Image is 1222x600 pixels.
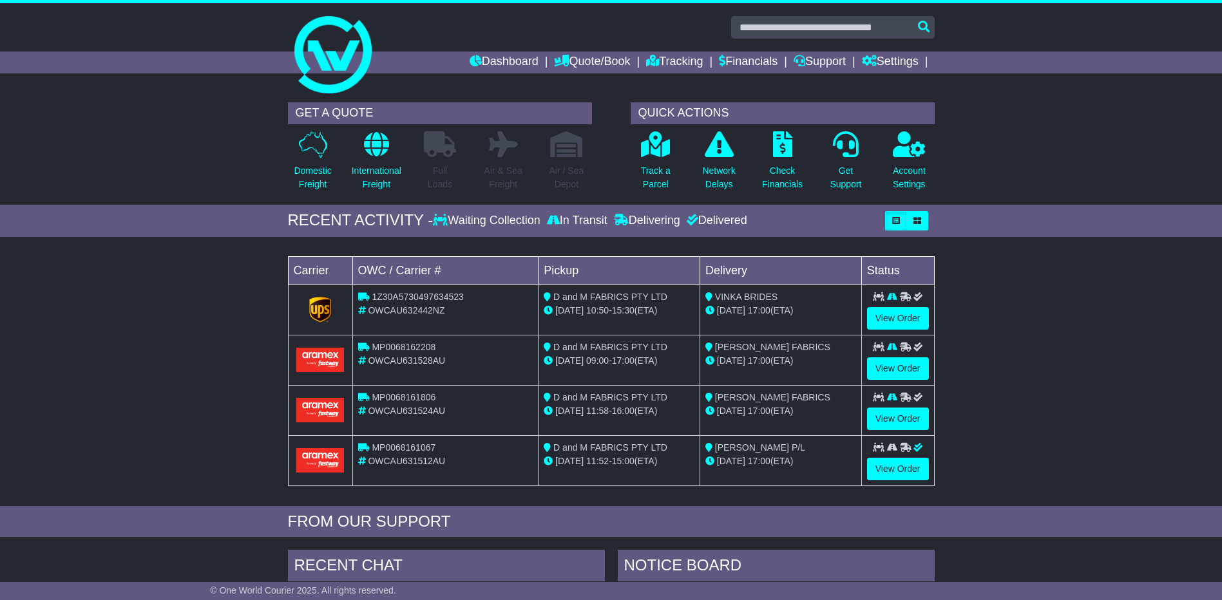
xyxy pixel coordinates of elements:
img: Aramex.png [296,348,345,371]
span: D and M FABRICS PTY LTD [553,392,667,402]
span: 15:30 [612,305,635,315]
div: (ETA) [705,455,856,468]
div: NOTICE BOARD [618,550,935,585]
img: Aramex.png [296,398,345,422]
span: MP0068162208 [372,342,435,352]
div: (ETA) [705,304,856,317]
a: CheckFinancials [761,131,803,198]
span: [DATE] [555,355,584,366]
p: Get Support [830,164,861,191]
span: 17:00 [748,305,770,315]
a: View Order [867,408,929,430]
div: (ETA) [705,404,856,418]
div: Delivered [683,214,747,228]
a: AccountSettings [892,131,926,198]
a: View Order [867,307,929,330]
span: OWCAU631524AU [368,406,445,416]
p: Full Loads [424,164,456,191]
td: OWC / Carrier # [352,256,539,285]
p: Check Financials [762,164,803,191]
span: [DATE] [555,456,584,466]
img: GetCarrierServiceLogo [309,297,331,323]
td: Pickup [539,256,700,285]
p: Domestic Freight [294,164,331,191]
a: InternationalFreight [351,131,402,198]
span: [PERSON_NAME] FABRICS [715,342,830,352]
span: [DATE] [717,456,745,466]
span: 1Z30A5730497634523 [372,292,463,302]
div: RECENT ACTIVITY - [288,211,434,230]
img: Aramex.png [296,448,345,472]
span: [DATE] [555,305,584,315]
p: Air / Sea Depot [549,164,584,191]
div: FROM OUR SUPPORT [288,512,935,531]
a: Tracking [646,52,703,73]
span: MP0068161806 [372,392,435,402]
span: [PERSON_NAME] P/L [715,442,805,453]
div: (ETA) [705,354,856,368]
p: Air & Sea Freight [484,164,522,191]
a: GetSupport [829,131,862,198]
span: [DATE] [717,406,745,416]
span: OWCAU631512AU [368,456,445,466]
a: Settings [862,52,919,73]
span: 17:00 [748,406,770,416]
span: © One World Courier 2025. All rights reserved. [210,585,396,595]
a: DomesticFreight [293,131,332,198]
span: 11:58 [586,406,609,416]
span: D and M FABRICS PTY LTD [553,442,667,453]
div: RECENT CHAT [288,550,605,585]
p: Track a Parcel [641,164,671,191]
a: Track aParcel [640,131,671,198]
div: - (ETA) [544,455,694,468]
span: [DATE] [717,305,745,315]
a: View Order [867,357,929,380]
span: 09:00 [586,355,609,366]
div: - (ETA) [544,304,694,317]
span: D and M FABRICS PTY LTD [553,342,667,352]
span: VINKA BRIDES [715,292,778,302]
div: In Transit [544,214,611,228]
td: Carrier [288,256,352,285]
span: 10:50 [586,305,609,315]
span: D and M FABRICS PTY LTD [553,292,667,302]
a: Support [794,52,846,73]
span: 17:00 [612,355,635,366]
span: OWCAU632442NZ [368,305,444,315]
a: Financials [719,52,778,73]
span: OWCAU631528AU [368,355,445,366]
a: View Order [867,458,929,480]
span: 16:00 [612,406,635,416]
span: [PERSON_NAME] FABRICS [715,392,830,402]
td: Delivery [700,256,861,285]
div: Waiting Collection [433,214,543,228]
p: Account Settings [893,164,926,191]
a: Dashboard [470,52,539,73]
span: [DATE] [555,406,584,416]
a: NetworkDelays [702,131,736,198]
div: QUICK ACTIONS [631,102,935,124]
p: Network Delays [702,164,735,191]
span: MP0068161067 [372,442,435,453]
div: - (ETA) [544,354,694,368]
div: GET A QUOTE [288,102,592,124]
div: - (ETA) [544,404,694,418]
p: International Freight [352,164,401,191]
span: [DATE] [717,355,745,366]
span: 17:00 [748,456,770,466]
span: 15:00 [612,456,635,466]
a: Quote/Book [554,52,630,73]
span: 11:52 [586,456,609,466]
td: Status [861,256,934,285]
span: 17:00 [748,355,770,366]
div: Delivering [611,214,683,228]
